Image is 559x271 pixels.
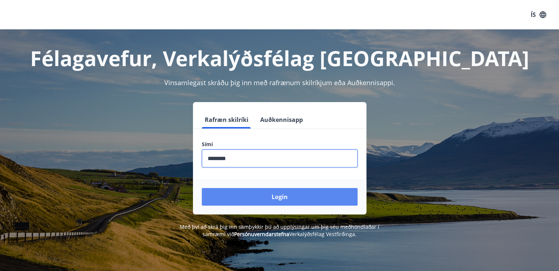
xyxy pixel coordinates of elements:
button: ÍS [527,8,550,21]
button: Login [202,188,358,206]
button: Auðkennisapp [257,111,306,129]
span: Með því að skrá þig inn samþykkir þú að upplýsingar um þig séu meðhöndlaðar í samræmi við Verkalý... [180,223,379,238]
span: Vinsamlegast skráðu þig inn með rafrænum skilríkjum eða Auðkennisappi. [164,78,395,87]
label: Sími [202,141,358,148]
button: Rafræn skilríki [202,111,251,129]
a: Persónuverndarstefna [234,231,289,238]
h1: Félagavefur, Verkalýðsfélag [GEOGRAPHIC_DATA] [24,44,535,72]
